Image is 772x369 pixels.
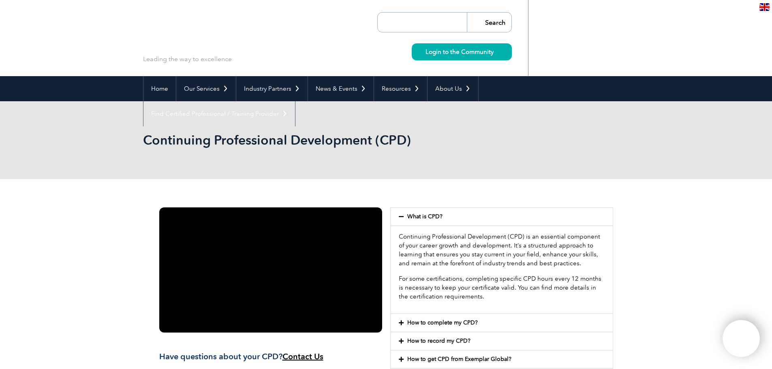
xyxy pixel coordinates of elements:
a: Industry Partners [236,76,308,101]
div: What is CPD? [391,226,613,314]
a: Find Certified Professional / Training Provider [143,101,295,126]
a: How to record my CPD? [407,337,470,344]
p: For some certifications, completing specific CPD hours every 12 months is necessary to keep your ... [399,274,605,301]
a: How to complete my CPD? [407,319,478,326]
img: svg+xml;nitro-empty-id=MzYyOjIyMw==-1;base64,PHN2ZyB2aWV3Qm94PSIwIDAgMTEgMTEiIHdpZHRoPSIxMSIgaGVp... [494,49,498,54]
div: How to complete my CPD? [391,314,613,332]
div: How to get CPD from Exemplar Global? [391,350,613,368]
h3: Have questions about your CPD? [159,352,382,362]
a: How to get CPD from Exemplar Global? [407,356,511,363]
a: Login to the Community [412,43,512,60]
h2: Continuing Professional Development (CPD) [143,134,483,147]
div: What is CPD? [391,208,613,226]
img: svg+xml;nitro-empty-id=MTY0ODoxMTY=-1;base64,PHN2ZyB2aWV3Qm94PSIwIDAgNDAwIDQwMCIgd2lkdGg9IjQwMCIg... [731,328,751,349]
a: Home [143,76,176,101]
a: What is CPD? [407,213,443,220]
input: Search [467,13,511,32]
a: Contact Us [282,352,323,361]
img: en [759,3,770,11]
p: Continuing Professional Development (CPD) is an essential component of your career growth and dev... [399,232,605,268]
p: Leading the way to excellence [143,55,232,64]
div: How to record my CPD? [391,332,613,350]
a: Resources [374,76,427,101]
a: Our Services [176,76,236,101]
a: News & Events [308,76,374,101]
a: About Us [428,76,478,101]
